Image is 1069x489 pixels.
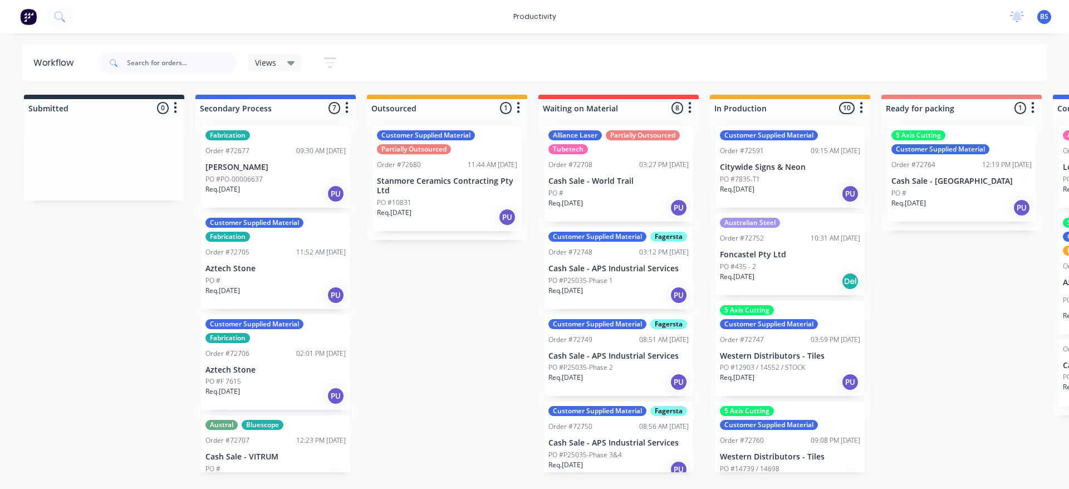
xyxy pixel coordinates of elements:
[720,305,774,315] div: 5 Axis Cutting
[205,376,241,387] p: PO #F 7615
[639,335,689,345] div: 08:51 AM [DATE]
[548,160,592,170] div: Order #72708
[639,247,689,257] div: 03:12 PM [DATE]
[205,333,250,343] div: Fabrication
[377,198,411,208] p: PO #10831
[508,8,562,25] div: productivity
[606,130,680,140] div: Partially Outsourced
[720,174,760,184] p: PO #7835-T1
[720,319,818,329] div: Customer Supplied Material
[650,232,687,242] div: Fagersta
[296,247,346,257] div: 11:52 AM [DATE]
[720,262,756,272] p: PO #435 - 2
[891,188,906,198] p: PO #
[205,247,249,257] div: Order #72705
[720,335,764,345] div: Order #72747
[377,177,517,195] p: Stanmore Ceramics Contracting Pty Ltd
[205,420,238,430] div: Austral
[205,146,249,156] div: Order #72677
[205,452,346,462] p: Cash Sale - VITRUM
[720,272,754,282] p: Req. [DATE]
[468,160,517,170] div: 11:44 AM [DATE]
[296,349,346,359] div: 02:01 PM [DATE]
[377,144,451,154] div: Partially Outsourced
[296,146,346,156] div: 09:30 AM [DATE]
[720,163,860,172] p: Citywide Signs & Neon
[33,56,79,70] div: Workflow
[544,126,693,222] div: Alliance LaserPartially OutsourcedTubetechOrder #7270803:27 PM [DATE]Cash Sale - World TrailPO #R...
[205,232,250,242] div: Fabrication
[372,126,522,231] div: Customer Supplied MaterialPartially OutsourcedOrder #7268011:44 AM [DATE]Stanmore Ceramics Contra...
[548,188,563,198] p: PO #
[377,160,421,170] div: Order #72680
[205,184,240,194] p: Req. [DATE]
[811,335,860,345] div: 03:59 PM [DATE]
[327,185,345,203] div: PU
[205,365,346,375] p: Aztech Stone
[548,460,583,470] p: Req. [DATE]
[242,420,283,430] div: Bluescope
[205,464,220,474] p: PO #
[715,126,865,208] div: Customer Supplied MaterialOrder #7259109:15 AM [DATE]Citywide Signs & NeonPO #7835-T1Req.[DATE]PU
[544,227,693,309] div: Customer Supplied MaterialFagerstaOrder #7274803:12 PM [DATE]Cash Sale - APS Industrial ServicesP...
[891,144,989,154] div: Customer Supplied Material
[544,402,693,483] div: Customer Supplied MaterialFagerstaOrder #7275008:56 AM [DATE]Cash Sale - APS Industrial ServicesP...
[720,363,805,373] p: PO #12903 / 14552 / STOCK
[548,177,689,186] p: Cash Sale - World Trail
[1040,12,1048,22] span: BS
[811,233,860,243] div: 10:31 AM [DATE]
[670,373,688,391] div: PU
[720,436,764,446] div: Order #72760
[720,452,860,462] p: Western Distributors - Tiles
[982,160,1032,170] div: 12:19 PM [DATE]
[498,208,516,226] div: PU
[841,185,859,203] div: PU
[670,461,688,478] div: PU
[548,276,613,286] p: PO #P25035-Phase 1
[548,438,689,448] p: Cash Sale - APS Industrial Services
[296,436,346,446] div: 12:23 PM [DATE]
[1013,199,1031,217] div: PU
[715,213,865,295] div: Australian SteelOrder #7275210:31 AM [DATE]Foncastel Pty LtdPO #435 - 2Req.[DATE]Del
[548,351,689,361] p: Cash Sale - APS Industrial Services
[327,387,345,405] div: PU
[205,264,346,273] p: Aztech Stone
[205,174,263,184] p: PO #PO-00006637
[720,184,754,194] p: Req. [DATE]
[720,233,764,243] div: Order #72752
[20,8,37,25] img: Factory
[720,373,754,383] p: Req. [DATE]
[327,286,345,304] div: PU
[639,160,689,170] div: 03:27 PM [DATE]
[548,286,583,296] p: Req. [DATE]
[377,130,475,140] div: Customer Supplied Material
[205,436,249,446] div: Order #72707
[841,272,859,290] div: Del
[720,351,860,361] p: Western Distributors - Tiles
[201,213,350,309] div: Customer Supplied MaterialFabricationOrder #7270511:52 AM [DATE]Aztech StonePO #Req.[DATE]PU
[205,130,250,140] div: Fabrication
[548,198,583,208] p: Req. [DATE]
[205,349,249,359] div: Order #72706
[720,218,780,228] div: Australian Steel
[205,276,220,286] p: PO #
[841,373,859,391] div: PU
[548,363,613,373] p: PO #P25035-Phase 2
[201,126,350,208] div: FabricationOrder #7267709:30 AM [DATE][PERSON_NAME]PO #PO-00006637Req.[DATE]PU
[205,163,346,172] p: [PERSON_NAME]
[377,208,411,218] p: Req. [DATE]
[720,406,774,416] div: 5 Axis Cutting
[720,250,860,260] p: Foncastel Pty Ltd
[548,406,646,416] div: Customer Supplied Material
[715,301,865,397] div: 5 Axis CuttingCustomer Supplied MaterialOrder #7274703:59 PM [DATE]Western Distributors - TilesPO...
[548,247,592,257] div: Order #72748
[639,422,689,432] div: 08:56 AM [DATE]
[205,319,303,329] div: Customer Supplied Material
[127,52,237,74] input: Search for orders...
[720,464,779,474] p: PO #14739 / 14698
[205,387,240,397] p: Req. [DATE]
[670,286,688,304] div: PU
[720,146,764,156] div: Order #72591
[255,57,276,69] span: Views
[891,177,1032,186] p: Cash Sale - [GEOGRAPHIC_DATA]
